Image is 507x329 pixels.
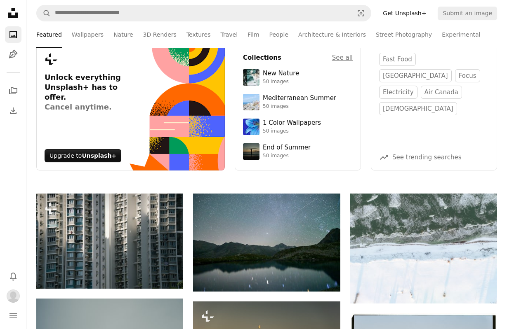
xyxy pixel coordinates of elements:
[376,21,432,48] a: Street Photography
[379,69,452,82] a: [GEOGRAPHIC_DATA]
[36,237,183,245] a: Tall apartment buildings with many windows and balconies.
[243,94,259,110] img: premium_photo-1688410049290-d7394cc7d5df
[379,86,417,99] a: electricity
[243,143,259,160] img: premium_photo-1754398386796-ea3dec2a6302
[442,21,480,48] a: Experimental
[379,53,416,66] a: fast food
[263,70,299,78] div: New Nature
[351,5,371,21] button: Visual search
[36,194,183,289] img: Tall apartment buildings with many windows and balconies.
[243,69,353,86] a: New Nature50 images
[5,308,21,324] button: Menu
[350,194,497,303] img: Snow covered landscape with frozen water
[220,21,238,48] a: Travel
[5,268,21,285] button: Notifications
[5,288,21,304] button: Profile
[243,53,281,63] h4: Collections
[7,289,20,303] img: Avatar of user harish harish
[263,94,336,103] div: Mediterranean Summer
[243,69,259,86] img: premium_photo-1755037089989-422ee333aef9
[243,119,259,135] img: premium_photo-1688045582333-c8b6961773e0
[243,143,353,160] a: End of Summer50 images
[455,69,480,82] a: focus
[82,152,116,159] strong: Unsplash+
[45,72,129,112] h3: Unlock everything Unsplash+ has to offer.
[332,53,353,63] a: See all
[113,21,133,48] a: Nature
[45,102,129,112] span: Cancel anytime.
[379,102,457,115] a: [DEMOGRAPHIC_DATA]
[378,7,431,20] a: Get Unsplash+
[36,5,371,21] form: Find visuals sitewide
[263,144,311,152] div: End of Summer
[438,7,497,20] button: Submit an image
[36,44,225,170] a: Unlock everything Unsplash+ has to offer.Cancel anytime.Upgrade toUnsplash+
[392,154,462,161] a: See trending searches
[193,238,340,246] a: Starry night sky over a calm mountain lake
[243,94,353,110] a: Mediterranean Summer50 images
[37,5,51,21] button: Search Unsplash
[45,149,121,162] div: Upgrade to
[263,153,311,159] div: 50 images
[5,46,21,63] a: Illustrations
[193,194,340,292] img: Starry night sky over a calm mountain lake
[5,83,21,99] a: Collections
[5,26,21,43] a: Photos
[263,79,299,85] div: 50 images
[298,21,366,48] a: Architecture & Interiors
[5,103,21,119] a: Download History
[421,86,462,99] a: air canada
[263,119,321,127] div: 1 Color Wallpapers
[186,21,211,48] a: Textures
[72,21,104,48] a: Wallpapers
[350,245,497,252] a: Snow covered landscape with frozen water
[269,21,289,48] a: People
[143,21,177,48] a: 3D Renders
[263,128,321,135] div: 50 images
[243,119,353,135] a: 1 Color Wallpapers50 images
[5,5,21,23] a: Home — Unsplash
[248,21,259,48] a: Film
[263,103,336,110] div: 50 images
